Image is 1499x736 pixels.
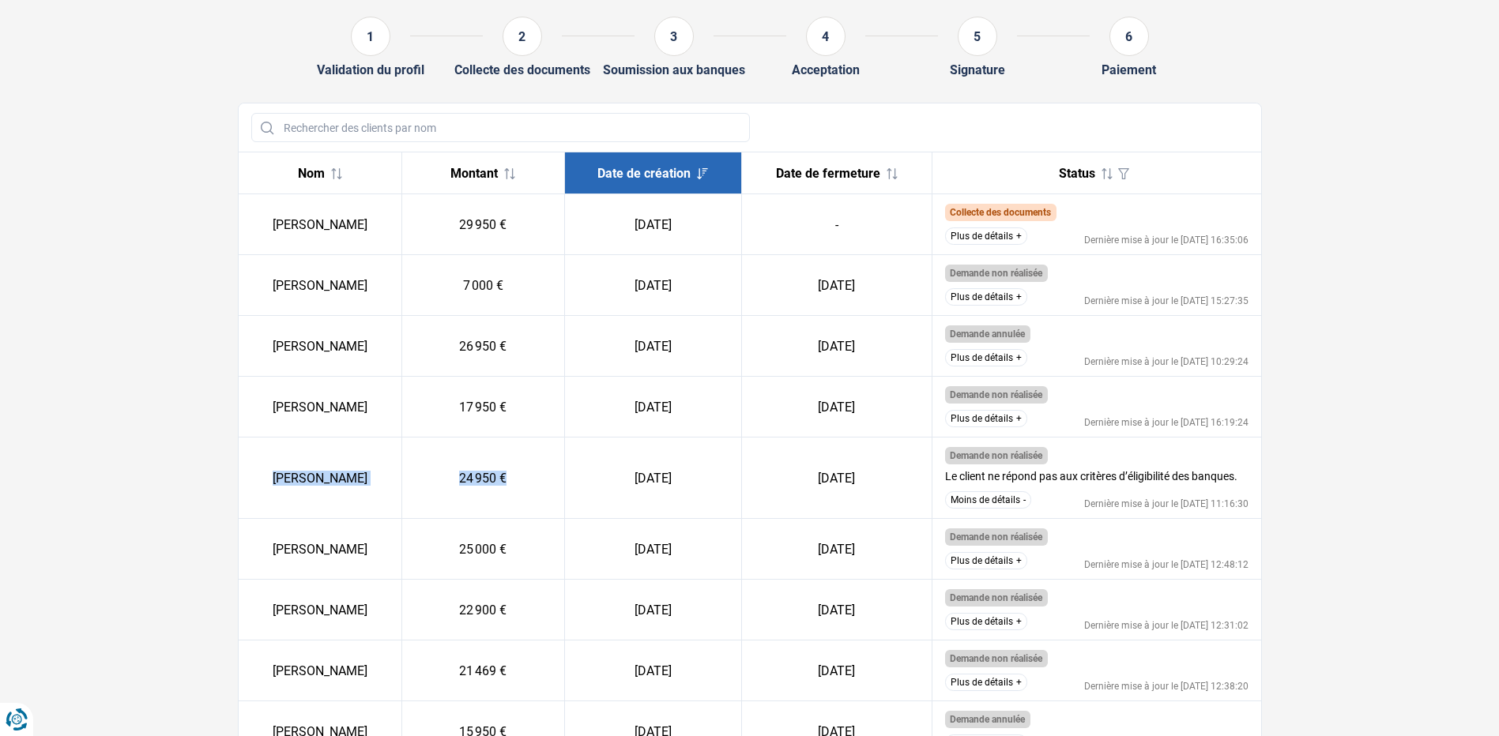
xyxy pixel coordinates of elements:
[565,519,741,580] td: [DATE]
[945,349,1027,366] button: Plus de détails
[741,437,932,519] td: [DATE]
[741,580,932,640] td: [DATE]
[565,255,741,316] td: [DATE]
[950,268,1042,279] span: Demande non réalisée
[317,62,424,77] div: Validation du profil
[945,410,1027,427] button: Plus de détails
[958,17,997,56] div: 5
[503,17,542,56] div: 2
[950,450,1042,461] span: Demande non réalisée
[1084,560,1249,569] div: Dernière mise à jour le [DATE] 12:48:12
[741,519,932,580] td: [DATE]
[950,592,1042,603] span: Demande non réalisée
[239,640,402,701] td: [PERSON_NAME]
[950,653,1042,664] span: Demande non réalisée
[565,437,741,519] td: [DATE]
[401,255,565,316] td: 7 000 €
[945,471,1237,482] div: Le client ne répond pas aux critères d’éligibilité des banques.
[950,531,1042,543] span: Demande non réalisée
[401,519,565,580] td: 25 000 €
[401,640,565,701] td: 21 469 €
[654,17,694,56] div: 3
[741,255,932,316] td: [DATE]
[401,580,565,640] td: 22 900 €
[945,227,1027,245] button: Plus de détails
[945,288,1027,306] button: Plus de détails
[239,437,402,519] td: [PERSON_NAME]
[1084,682,1249,691] div: Dernière mise à jour le [DATE] 12:38:20
[239,194,402,255] td: [PERSON_NAME]
[741,316,932,377] td: [DATE]
[239,519,402,580] td: [PERSON_NAME]
[351,17,390,56] div: 1
[239,377,402,437] td: [PERSON_NAME]
[565,640,741,701] td: [DATE]
[950,62,1005,77] div: Signature
[565,580,741,640] td: [DATE]
[1059,166,1095,181] span: Status
[401,437,565,519] td: 24 950 €
[806,17,846,56] div: 4
[950,714,1025,725] span: Demande annulée
[1084,235,1249,245] div: Dernière mise à jour le [DATE] 16:35:06
[401,194,565,255] td: 29 950 €
[401,316,565,377] td: 26 950 €
[1084,418,1249,427] div: Dernière mise à jour le [DATE] 16:19:24
[945,552,1027,569] button: Plus de détails
[776,166,880,181] span: Date de fermeture
[454,62,590,77] div: Collecte des documents
[741,640,932,701] td: [DATE]
[950,329,1025,340] span: Demande annulée
[239,255,402,316] td: [PERSON_NAME]
[1084,357,1249,366] div: Dernière mise à jour le [DATE] 10:29:24
[945,674,1027,691] button: Plus de détails
[251,113,750,142] input: Rechercher des clients par nom
[565,316,741,377] td: [DATE]
[741,194,932,255] td: -
[945,491,1031,509] button: Moins de détails
[298,166,325,181] span: Nom
[565,194,741,255] td: [DATE]
[1084,621,1249,630] div: Dernière mise à jour le [DATE] 12:31:02
[945,613,1027,630] button: Plus de détails
[603,62,745,77] div: Soumission aux banques
[401,377,565,437] td: 17 950 €
[1102,62,1156,77] div: Paiement
[239,316,402,377] td: [PERSON_NAME]
[950,207,1051,218] span: Collecte des documents
[1084,499,1249,509] div: Dernière mise à jour le [DATE] 11:16:30
[1084,296,1249,306] div: Dernière mise à jour le [DATE] 15:27:35
[597,166,691,181] span: Date de création
[792,62,860,77] div: Acceptation
[1109,17,1149,56] div: 6
[950,389,1042,400] span: Demande non réalisée
[741,377,932,437] td: [DATE]
[450,166,498,181] span: Montant
[239,580,402,640] td: [PERSON_NAME]
[565,377,741,437] td: [DATE]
